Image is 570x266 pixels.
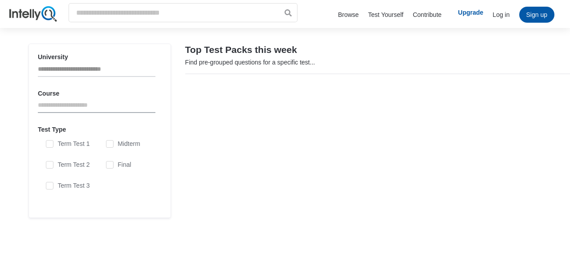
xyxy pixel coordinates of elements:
h3: University [38,53,162,61]
label: Term Test 2 [46,161,90,169]
h3: Test Type [38,125,162,133]
label: Term Test 3 [46,182,90,189]
img: IntellyQ logo [9,6,57,22]
label: Term Test 1 [46,140,90,148]
a: Browse [338,11,359,18]
a: Test Yourself [368,11,403,18]
li: Log in [493,10,509,19]
span: Upgrade [458,8,484,17]
label: Final [106,161,131,169]
a: Upgrade [451,8,484,17]
label: Midterm [106,140,140,148]
h3: Course [38,89,162,97]
li: Sign up [519,7,554,23]
a: Contribute [413,11,442,18]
